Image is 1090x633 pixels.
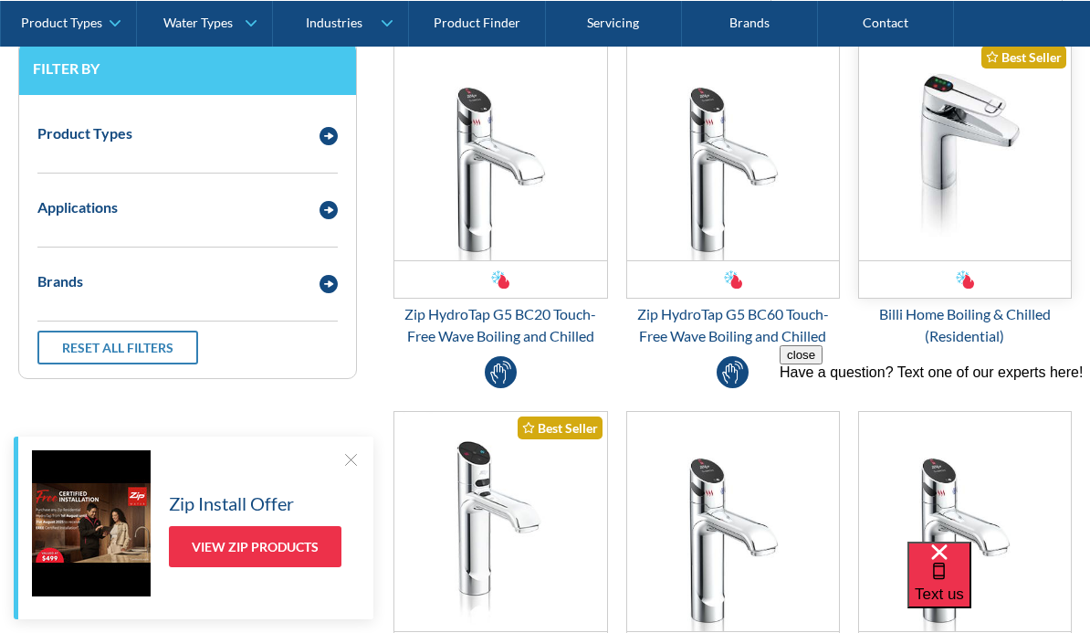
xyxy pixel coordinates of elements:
[37,331,198,364] a: Reset all filters
[393,40,607,347] a: Zip HydroTap G5 BC20 Touch-Free Wave Boiling and ChilledZip HydroTap G5 BC20 Touch-Free Wave Boil...
[858,40,1072,347] a: Billi Home Boiling & Chilled (Residential)Best SellerBilli Home Boiling & Chilled (Residential)
[907,542,1090,633] iframe: podium webchat widget bubble
[780,345,1090,564] iframe: podium webchat widget prompt
[37,270,83,292] div: Brands
[163,15,233,30] div: Water Types
[859,41,1071,260] img: Billi Home Boiling & Chilled (Residential)
[627,41,839,260] img: Zip HydroTap G5 BC60 Touch-Free Wave Boiling and Chilled
[169,490,294,517] h5: Zip Install Offer
[37,122,132,144] div: Product Types
[393,303,607,347] div: Zip HydroTap G5 BC20 Touch-Free Wave Boiling and Chilled
[32,450,151,596] img: Zip Install Offer
[626,303,840,347] div: Zip HydroTap G5 BC60 Touch-Free Wave Boiling and Chilled
[981,46,1066,69] div: Best Seller
[394,412,606,631] img: Zip Hydrotap G5 Classic Plus Boiling & Chilled (Residential)
[626,40,840,347] a: Zip HydroTap G5 BC60 Touch-Free Wave Boiling and ChilledZip HydroTap G5 BC60 Touch-Free Wave Boil...
[627,412,839,631] img: Zip HydroTap G5 BC100 Touch-Free Wave Boiling and Chilled
[306,15,362,30] div: Industries
[394,41,606,260] img: Zip HydroTap G5 BC20 Touch-Free Wave Boiling and Chilled
[518,417,603,439] div: Best Seller
[37,196,118,218] div: Applications
[33,59,342,77] h3: Filter by
[21,15,102,30] div: Product Types
[858,303,1072,347] div: Billi Home Boiling & Chilled (Residential)
[169,526,341,567] a: View Zip Products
